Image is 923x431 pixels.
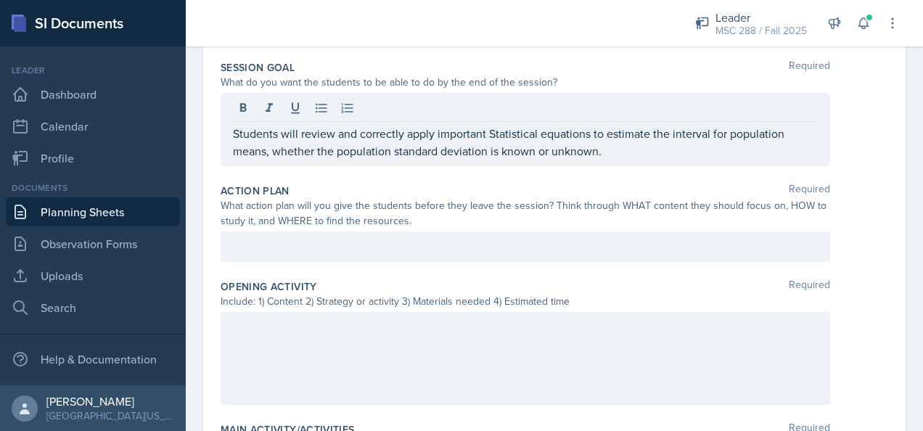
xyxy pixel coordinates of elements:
div: Leader [6,64,180,77]
div: [PERSON_NAME] [46,394,174,409]
span: Required [789,60,830,75]
a: Profile [6,144,180,173]
div: Include: 1) Content 2) Strategy or activity 3) Materials needed 4) Estimated time [221,294,830,309]
label: Action Plan [221,184,290,198]
a: Dashboard [6,80,180,109]
span: Required [789,184,830,198]
div: What action plan will you give the students before they leave the session? Think through WHAT con... [221,198,830,229]
a: Planning Sheets [6,197,180,226]
a: Search [6,293,180,322]
label: Session Goal [221,60,295,75]
div: [GEOGRAPHIC_DATA][US_STATE] in [GEOGRAPHIC_DATA] [46,409,174,423]
div: Help & Documentation [6,345,180,374]
div: Leader [715,9,807,26]
span: Required [789,279,830,294]
a: Calendar [6,112,180,141]
div: MSC 288 / Fall 2025 [715,23,807,38]
p: Students will review and correctly apply important Statistical equations to estimate the interval... [233,125,818,160]
label: Opening Activity [221,279,317,294]
div: Documents [6,181,180,194]
div: What do you want the students to be able to do by the end of the session? [221,75,830,90]
a: Observation Forms [6,229,180,258]
a: Uploads [6,261,180,290]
